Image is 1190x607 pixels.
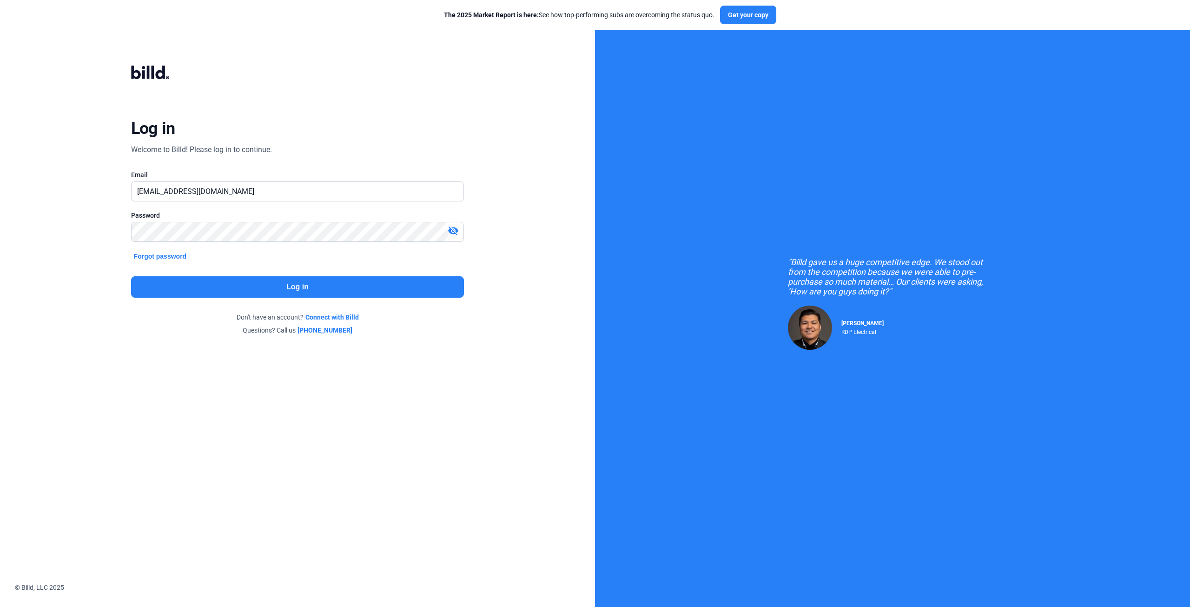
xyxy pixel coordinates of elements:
[131,251,190,261] button: Forgot password
[841,320,884,327] span: [PERSON_NAME]
[297,326,352,335] a: [PHONE_NUMBER]
[444,10,714,20] div: See how top-performing subs are overcoming the status quo.
[131,144,272,155] div: Welcome to Billd! Please log in to continue.
[131,170,464,180] div: Email
[720,6,776,24] button: Get your copy
[448,225,459,236] mat-icon: visibility_off
[444,11,539,19] span: The 2025 Market Report is here:
[131,276,464,298] button: Log in
[131,326,464,335] div: Questions? Call us
[788,257,997,296] div: "Billd gave us a huge competitive edge. We stood out from the competition because we were able to...
[841,327,884,335] div: RDP Electrical
[131,211,464,220] div: Password
[305,313,359,322] a: Connect with Billd
[131,118,175,139] div: Log in
[788,306,832,350] img: Raul Pacheco
[131,313,464,322] div: Don't have an account?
